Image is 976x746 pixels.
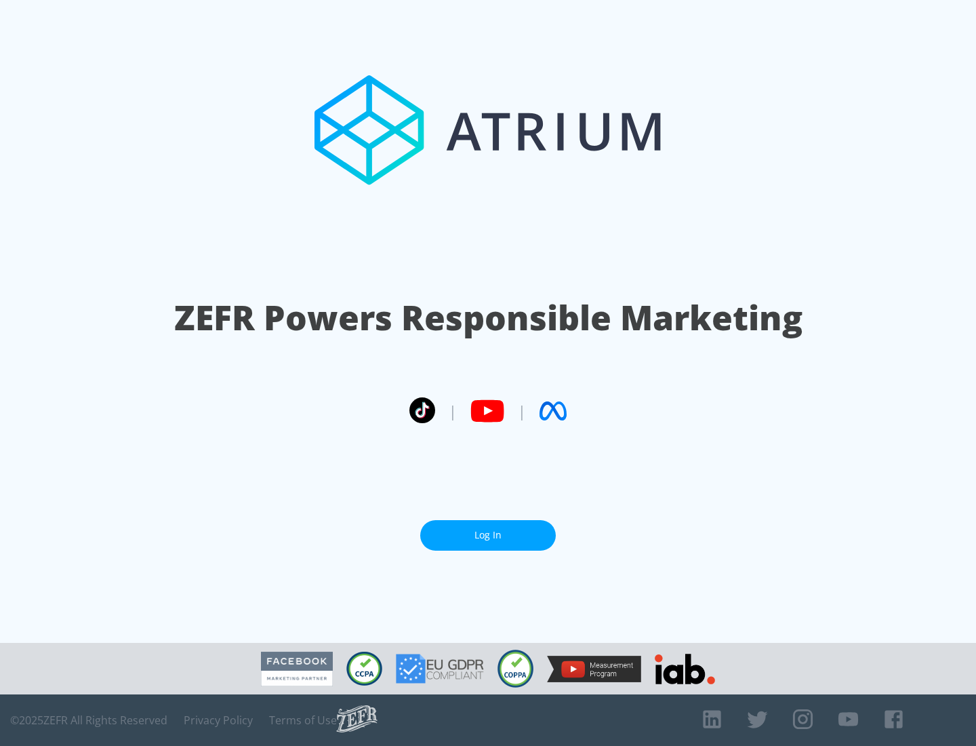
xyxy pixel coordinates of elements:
img: Facebook Marketing Partner [261,652,333,686]
img: GDPR Compliant [396,654,484,684]
h1: ZEFR Powers Responsible Marketing [174,294,802,341]
span: © 2025 ZEFR All Rights Reserved [10,713,167,727]
img: YouTube Measurement Program [547,656,641,682]
span: | [518,401,526,421]
span: | [449,401,457,421]
a: Privacy Policy [184,713,253,727]
img: IAB [655,654,715,684]
a: Terms of Use [269,713,337,727]
img: CCPA Compliant [346,652,382,686]
img: COPPA Compliant [497,650,533,688]
a: Log In [420,520,556,551]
